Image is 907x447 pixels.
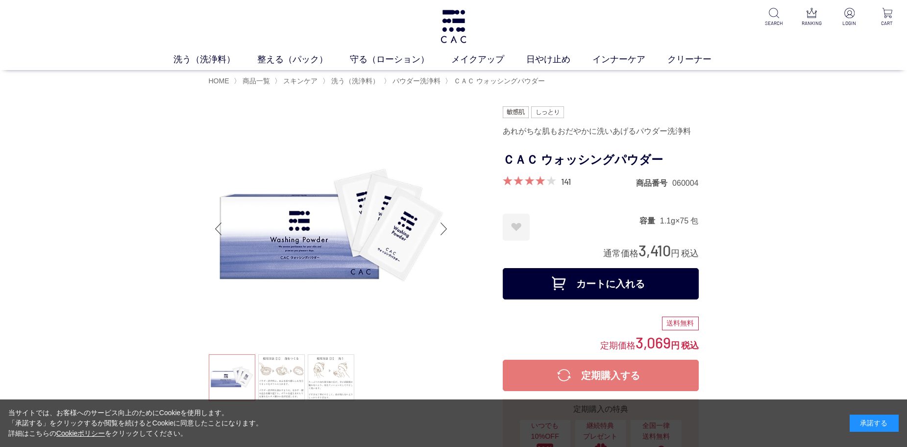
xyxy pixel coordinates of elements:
[241,77,270,85] a: 商品一覧
[56,429,105,437] a: Cookieポリシー
[322,76,382,86] li: 〉
[281,77,318,85] a: スキンケア
[331,77,379,85] span: 洗う（洗浄料）
[639,216,660,226] dt: 容量
[257,53,350,66] a: 整える（パック）
[671,248,680,258] span: 円
[283,77,318,85] span: スキンケア
[875,20,899,27] p: CART
[850,415,899,432] div: 承諾する
[592,53,667,66] a: インナーケア
[636,333,671,351] span: 3,069
[209,77,229,85] a: HOME
[209,209,228,248] div: Previous slide
[762,8,786,27] a: SEARCH
[503,268,699,299] button: カートに入れる
[875,8,899,27] a: CART
[503,123,699,140] div: あれがちな肌もおだやかに洗いあげるパウダー洗浄料
[392,77,441,85] span: パウダー洗浄料
[274,76,320,86] li: 〉
[681,341,699,350] span: 税込
[672,178,698,188] dd: 060004
[638,241,671,259] span: 3,410
[503,214,530,241] a: お気に入りに登録する
[243,77,270,85] span: 商品一覧
[837,8,861,27] a: LOGIN
[454,77,545,85] span: ＣＡＣ ウォッシングパウダー
[662,317,699,330] div: 送料無料
[681,248,699,258] span: 税込
[503,360,699,391] button: 定期購入する
[531,106,564,118] img: しっとり
[209,106,454,351] img: ＣＡＣ ウォッシングパウダー
[451,53,526,66] a: メイクアップ
[452,77,545,85] a: ＣＡＣ ウォッシングパウダー
[329,77,379,85] a: 洗う（洗浄料）
[800,20,824,27] p: RANKING
[391,77,441,85] a: パウダー洗浄料
[8,408,263,439] div: 当サイトでは、お客様へのサービス向上のためにCookieを使用します。 「承諾する」をクリックするか閲覧を続けるとCookieに同意したことになります。 詳細はこちらの をクリックしてください。
[837,20,861,27] p: LOGIN
[503,149,699,171] h1: ＣＡＣ ウォッシングパウダー
[173,53,257,66] a: 洗う（洗浄料）
[671,341,680,350] span: 円
[667,53,734,66] a: クリーナー
[434,209,454,248] div: Next slide
[762,20,786,27] p: SEARCH
[561,176,571,187] a: 141
[439,10,468,43] img: logo
[350,53,451,66] a: 守る（ローション）
[384,76,443,86] li: 〉
[800,8,824,27] a: RANKING
[526,53,592,66] a: 日やけ止め
[503,106,529,118] img: 敏感肌
[603,248,638,258] span: 通常価格
[234,76,272,86] li: 〉
[445,76,547,86] li: 〉
[660,216,699,226] dd: 1.1g×75 包
[600,340,636,350] span: 定期価格
[636,178,672,188] dt: 商品番号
